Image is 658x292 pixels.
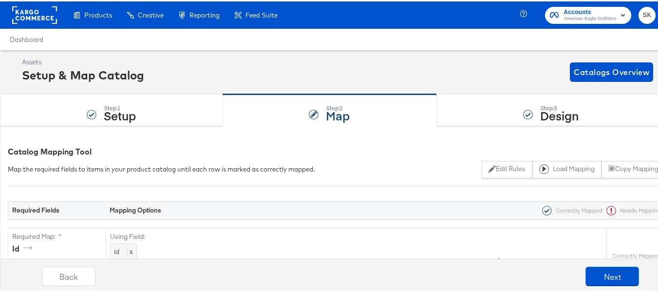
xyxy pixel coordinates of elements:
div: Assets [22,56,144,65]
strong: Design [540,106,579,122]
label: Using Field: [110,231,488,240]
button: Edit Rules [482,159,532,177]
a: Dashboard [10,34,43,42]
button: Catalogs Overview [570,61,653,80]
label: Required Map: * [12,231,102,240]
div: Step: 3 [540,103,579,110]
div: Step: 2 [326,103,350,110]
span: SK [642,8,652,19]
strong: Map [326,106,350,122]
span: id [114,246,119,254]
span: Feed Suite [245,10,278,18]
span: Creative [138,10,164,18]
button: Load Mapping [532,159,602,177]
button: Back [42,265,95,285]
strong: Setup [104,106,136,122]
strong: Mapping Options [110,204,161,213]
div: Setup & Map Catalog [22,65,144,82]
div: Correctly Mapped [538,204,602,214]
button: AccountsAmerican Eagle Outfitters [545,5,631,22]
span: American Eagle Outfitters [564,14,617,21]
div: Step: 1 [104,103,136,110]
span: x [127,246,133,254]
div: id [12,242,36,253]
span: Catalogs Overview [574,64,649,78]
div: Map the required fields to items in your product catalog until each row is marked as correctly ma... [8,163,315,173]
strong: Required Fields [12,204,59,213]
button: SK [639,5,656,22]
span: Reporting [189,10,220,18]
button: Next [585,265,639,285]
span: Products [84,10,112,18]
span: Accounts [564,6,617,16]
